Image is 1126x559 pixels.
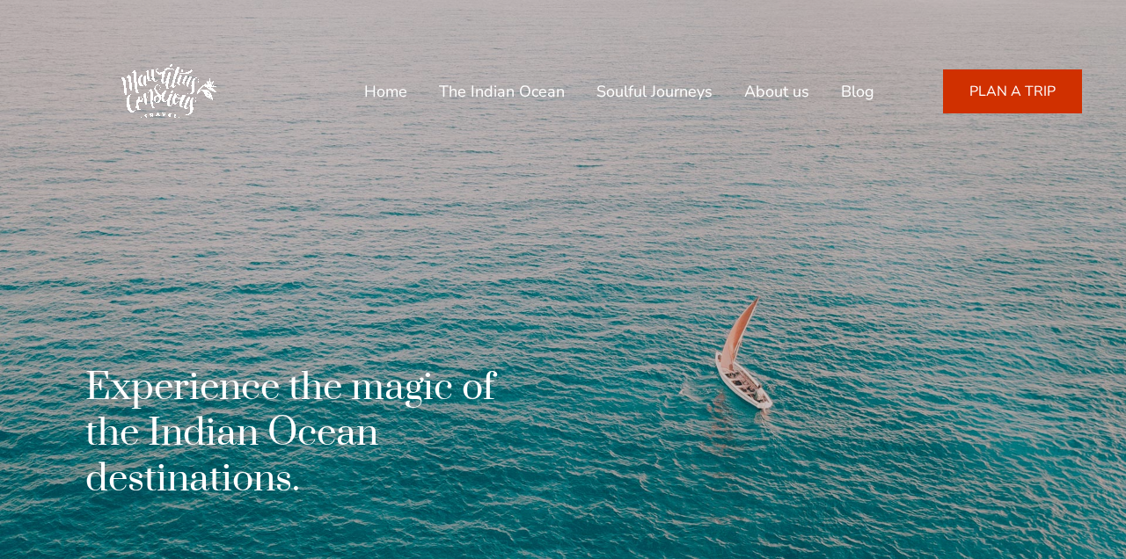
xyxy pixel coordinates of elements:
a: Soulful Journeys [596,70,713,113]
a: About us [744,70,809,113]
h1: Experience the magic of the Indian Ocean destinations. [85,365,522,502]
a: Home [364,70,407,113]
a: PLAN A TRIP [943,69,1082,113]
a: Blog [841,70,874,113]
a: The Indian Ocean [439,70,565,113]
